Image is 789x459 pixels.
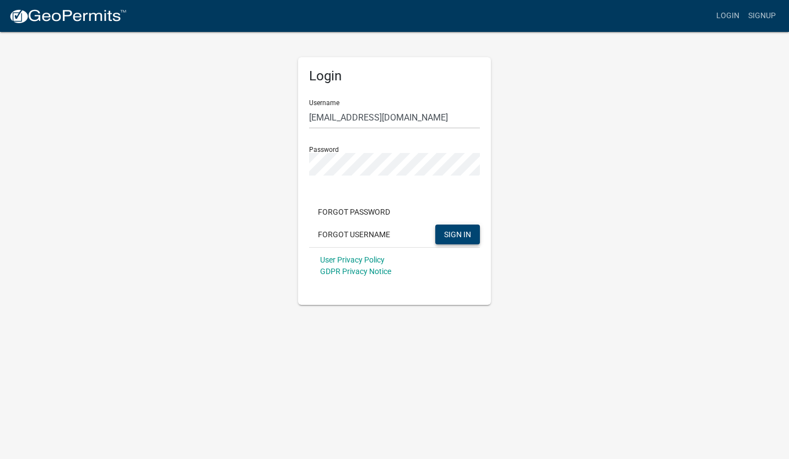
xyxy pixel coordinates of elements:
button: Forgot Username [309,225,399,244]
a: GDPR Privacy Notice [320,267,391,276]
button: Forgot Password [309,202,399,222]
button: SIGN IN [435,225,480,244]
a: User Privacy Policy [320,255,385,264]
h5: Login [309,68,480,84]
span: SIGN IN [444,229,471,238]
a: Login [712,6,744,26]
a: Signup [744,6,780,26]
